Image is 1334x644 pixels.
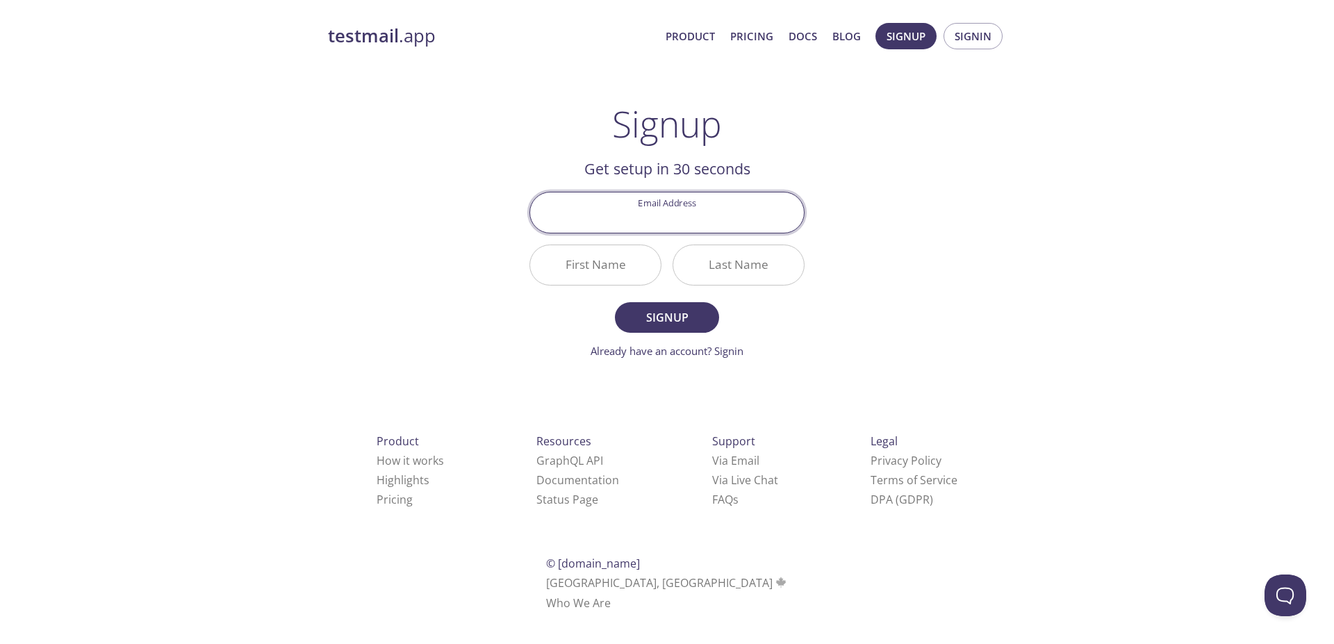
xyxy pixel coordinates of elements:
span: Support [712,434,755,449]
a: Highlights [377,472,429,488]
a: DPA (GDPR) [871,492,933,507]
a: Docs [789,27,817,45]
a: Blog [832,27,861,45]
button: Signin [944,23,1003,49]
button: Signup [875,23,937,49]
a: testmail.app [328,24,654,48]
h2: Get setup in 30 seconds [529,157,805,181]
strong: testmail [328,24,399,48]
a: Already have an account? Signin [591,344,743,358]
a: Via Email [712,453,759,468]
a: Pricing [377,492,413,507]
a: Pricing [730,27,773,45]
a: Documentation [536,472,619,488]
a: Who We Are [546,595,611,611]
span: Signup [887,27,925,45]
span: Resources [536,434,591,449]
a: Status Page [536,492,598,507]
a: GraphQL API [536,453,603,468]
h1: Signup [612,103,722,145]
span: s [733,492,739,507]
span: Product [377,434,419,449]
a: Via Live Chat [712,472,778,488]
span: Signup [630,308,704,327]
span: Signin [955,27,991,45]
a: FAQ [712,492,739,507]
a: Product [666,27,715,45]
span: Legal [871,434,898,449]
iframe: Help Scout Beacon - Open [1265,575,1306,616]
span: [GEOGRAPHIC_DATA], [GEOGRAPHIC_DATA] [546,575,789,591]
button: Signup [615,302,719,333]
a: How it works [377,453,444,468]
a: Privacy Policy [871,453,941,468]
a: Terms of Service [871,472,957,488]
span: © [DOMAIN_NAME] [546,556,640,571]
